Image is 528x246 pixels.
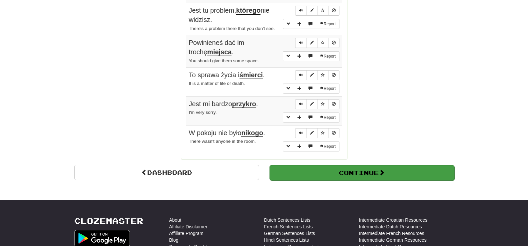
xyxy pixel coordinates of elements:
button: Toggle favorite [317,70,328,80]
button: Add sentence to collection [294,141,305,151]
small: It is a matter of life or death. [189,81,245,86]
div: More sentence controls [283,19,339,29]
span: W pokoju nie było . [189,129,265,137]
span: Jest tu problem, nie widzisz. [189,7,269,24]
a: Intermediate German Resources [359,237,427,243]
u: miejsca [207,48,232,56]
div: Sentence controls [295,70,339,80]
button: Report [316,141,339,151]
a: Hindi Sentences Lists [264,237,309,243]
button: Toggle favorite [317,38,328,48]
button: Toggle ignore [328,38,339,48]
button: Toggle ignore [328,6,339,16]
a: Blog [169,237,179,243]
button: Add sentence to collection [294,113,305,123]
button: Toggle grammar [283,113,294,123]
a: Dutch Sentences Lists [264,217,310,223]
div: More sentence controls [283,51,339,61]
button: Toggle favorite [317,6,328,16]
button: Toggle favorite [317,128,328,138]
button: Edit sentence [306,99,317,109]
span: Powinieneś dać im trochę . [189,39,245,57]
button: Add sentence to collection [294,19,305,29]
button: Add sentence to collection [294,51,305,61]
button: Report [316,51,339,61]
small: There wasn't anyone in the room. [189,139,256,144]
small: I'm very sorry. [189,110,217,115]
a: German Sentences Lists [264,230,315,237]
button: Report [316,113,339,123]
span: To sprawa życia i . [189,71,265,79]
button: Play sentence audio [295,38,306,48]
button: Toggle grammar [283,141,294,151]
div: More sentence controls [283,84,339,94]
a: Intermediate French Resources [359,230,424,237]
button: Toggle ignore [328,128,339,138]
button: Toggle favorite [317,99,328,109]
a: Clozemaster [74,217,143,225]
button: Play sentence audio [295,70,306,80]
button: Play sentence audio [295,99,306,109]
button: Toggle ignore [328,99,339,109]
div: More sentence controls [283,113,339,123]
span: Jest mi bardzo . [189,100,258,108]
button: Report [316,84,339,94]
button: Toggle grammar [283,51,294,61]
u: przykro [232,100,256,108]
u: nikogo [241,129,263,137]
a: Affiliate Disclaimer [169,223,208,230]
a: Intermediate Croatian Resources [359,217,427,223]
button: Toggle grammar [283,84,294,94]
small: You should give them some space. [189,58,259,63]
button: Add sentence to collection [294,84,305,94]
small: There's a problem there that you don't see. [189,26,275,31]
button: Edit sentence [306,38,317,48]
div: Sentence controls [295,99,339,109]
u: śmierci [240,71,263,79]
u: którego [236,7,261,15]
a: Affiliate Program [169,230,204,237]
button: Report [316,19,339,29]
button: Edit sentence [306,128,317,138]
button: Edit sentence [306,6,317,16]
a: About [169,217,182,223]
button: Toggle ignore [328,70,339,80]
button: Edit sentence [306,70,317,80]
div: Sentence controls [295,6,339,16]
a: Dashboard [74,165,259,180]
div: Sentence controls [295,128,339,138]
div: More sentence controls [283,141,339,151]
a: French Sentences Lists [264,223,313,230]
button: Play sentence audio [295,128,306,138]
button: Toggle grammar [283,19,294,29]
button: Continue [269,165,454,180]
div: Sentence controls [295,38,339,48]
button: Play sentence audio [295,6,306,16]
a: Intermediate Dutch Resources [359,223,422,230]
